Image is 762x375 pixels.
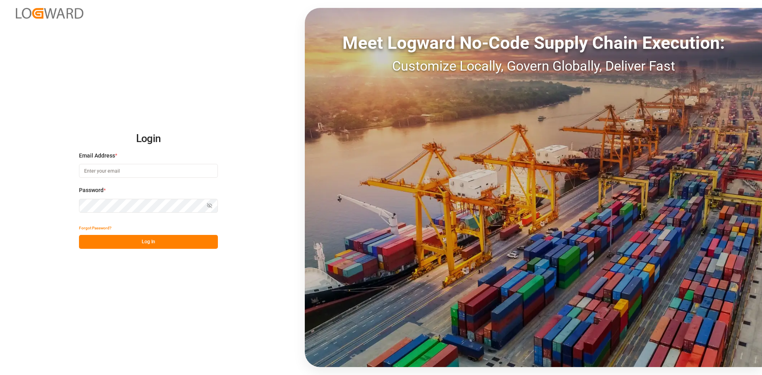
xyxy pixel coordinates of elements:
[79,221,112,235] button: Forgot Password?
[305,30,762,56] div: Meet Logward No-Code Supply Chain Execution:
[79,152,115,160] span: Email Address
[79,235,218,249] button: Log In
[305,56,762,76] div: Customize Locally, Govern Globally, Deliver Fast
[79,126,218,152] h2: Login
[16,8,83,19] img: Logward_new_orange.png
[79,186,104,194] span: Password
[79,164,218,178] input: Enter your email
